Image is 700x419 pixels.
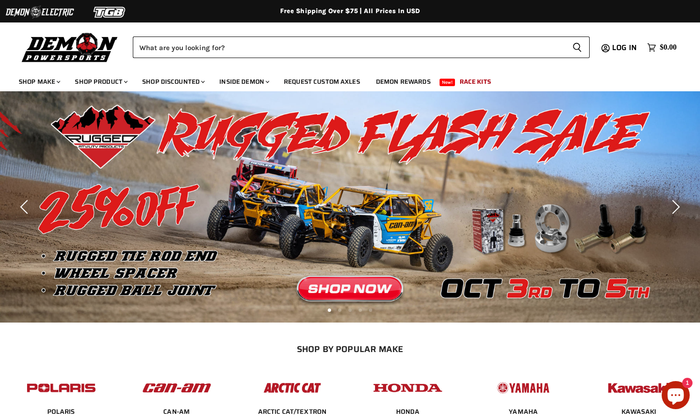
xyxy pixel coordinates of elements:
img: Demon Powersports [19,30,121,64]
a: ARCTIC CAT/TEXTRON [258,407,327,416]
span: New! [440,79,455,86]
a: $0.00 [642,41,681,54]
li: Page dot 2 [338,309,341,312]
img: POPULAR_MAKE_logo_3_027535af-6171-4c5e-a9bc-f0eccd05c5d6.jpg [256,374,329,402]
img: POPULAR_MAKE_logo_4_4923a504-4bac-4306-a1be-165a52280178.jpg [371,374,444,402]
span: HONDA [396,407,420,417]
li: Page dot 4 [359,309,362,312]
ul: Main menu [12,68,674,91]
a: Request Custom Axles [277,72,367,91]
input: Search [133,37,565,58]
li: Page dot 1 [328,309,331,312]
img: POPULAR_MAKE_logo_5_20258e7f-293c-4aac-afa8-159eaa299126.jpg [487,374,560,402]
img: POPULAR_MAKE_logo_1_adc20308-ab24-48c4-9fac-e3c1a623d575.jpg [140,374,213,402]
a: Inside Demon [212,72,275,91]
span: ARCTIC CAT/TEXTRON [258,407,327,417]
a: Log in [608,44,642,52]
span: Log in [612,42,637,53]
span: POLARIS [47,407,75,417]
button: Next [665,198,684,216]
a: CAN-AM [163,407,190,416]
a: Race Kits [453,72,498,91]
a: YAMAHA [509,407,538,416]
span: YAMAHA [509,407,538,417]
a: Demon Rewards [369,72,438,91]
a: Shop Discounted [135,72,210,91]
h2: SHOP BY POPULAR MAKE [12,344,689,354]
form: Product [133,37,590,58]
a: Shop Product [68,72,133,91]
a: POLARIS [47,407,75,416]
span: CAN-AM [163,407,190,417]
img: Demon Electric Logo 2 [5,3,75,21]
a: Shop Make [12,72,66,91]
li: Page dot 5 [369,309,372,312]
li: Page dot 3 [348,309,352,312]
a: HONDA [396,407,420,416]
inbox-online-store-chat: Shopify online store chat [659,381,693,412]
img: POPULAR_MAKE_logo_2_dba48cf1-af45-46d4-8f73-953a0f002620.jpg [25,374,98,402]
img: POPULAR_MAKE_logo_6_76e8c46f-2d1e-4ecc-b320-194822857d41.jpg [602,374,675,402]
a: KAWASAKI [621,407,656,416]
button: Search [565,37,590,58]
span: $0.00 [660,43,677,52]
span: KAWASAKI [621,407,656,417]
button: Previous [16,198,35,216]
img: TGB Logo 2 [75,3,145,21]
